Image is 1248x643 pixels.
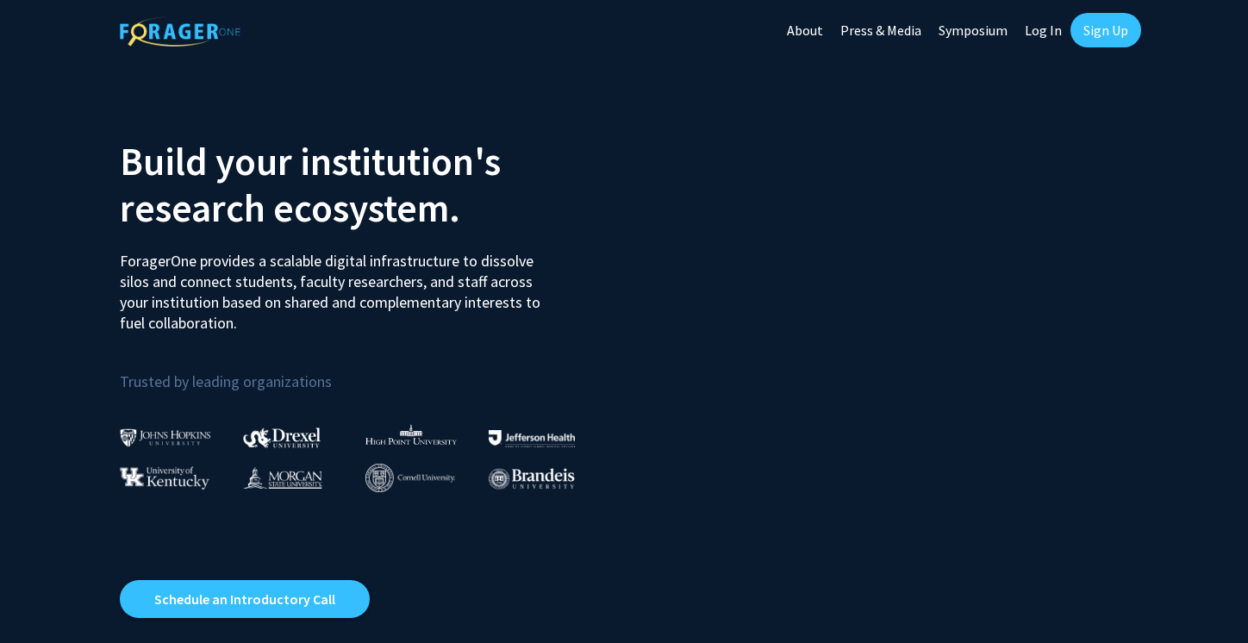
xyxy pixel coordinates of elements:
img: Thomas Jefferson University [489,430,575,446]
img: High Point University [365,424,457,445]
a: Sign Up [1070,13,1141,47]
img: ForagerOne Logo [120,16,240,47]
p: Trusted by leading organizations [120,347,611,395]
h2: Build your institution's research ecosystem. [120,138,611,231]
img: Cornell University [365,464,455,492]
img: University of Kentucky [120,466,209,490]
img: Morgan State University [243,466,322,489]
img: Brandeis University [489,468,575,490]
img: Johns Hopkins University [120,428,211,446]
a: Opens in a new tab [120,580,370,618]
img: Drexel University [243,428,321,447]
p: ForagerOne provides a scalable digital infrastructure to dissolve silos and connect students, fac... [120,238,552,334]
